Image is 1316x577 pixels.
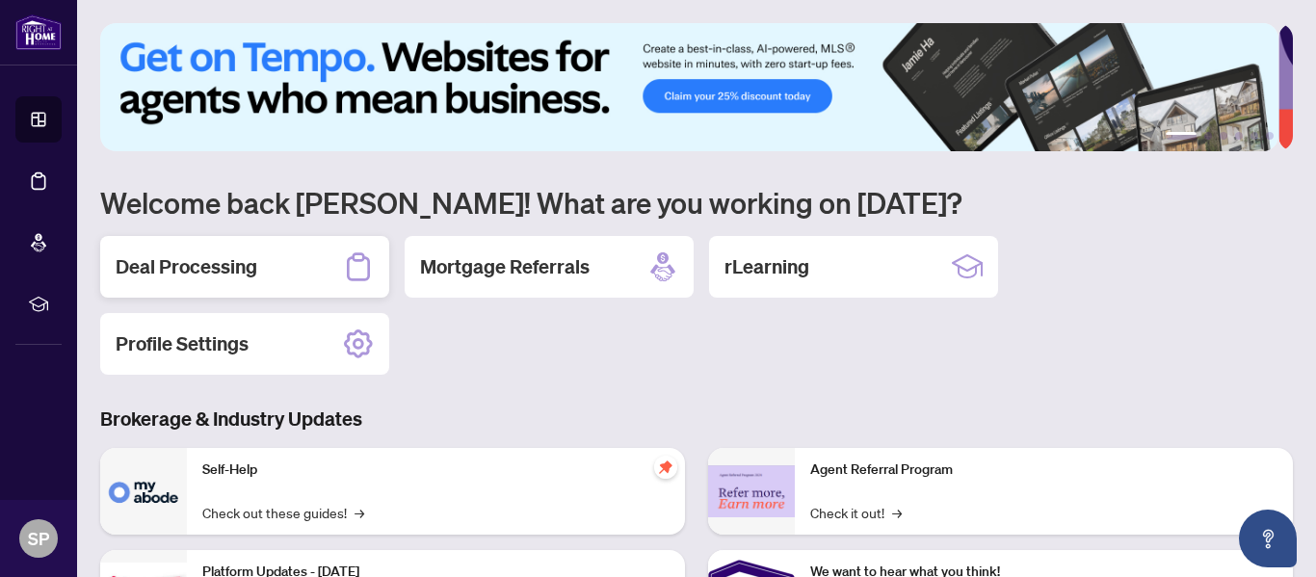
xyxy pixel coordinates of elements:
img: logo [15,14,62,50]
img: Agent Referral Program [708,465,795,518]
button: 4 [1235,132,1243,140]
h2: Profile Settings [116,330,249,357]
button: 1 [1166,132,1197,140]
button: 3 [1220,132,1227,140]
button: Open asap [1239,510,1297,567]
h3: Brokerage & Industry Updates [100,406,1293,433]
p: Agent Referral Program [810,459,1277,481]
button: 6 [1266,132,1274,140]
span: pushpin [654,456,677,479]
a: Check out these guides!→ [202,502,364,523]
span: → [892,502,902,523]
h2: Mortgage Referrals [420,253,590,280]
button: 5 [1250,132,1258,140]
button: 2 [1204,132,1212,140]
h2: Deal Processing [116,253,257,280]
p: Self-Help [202,459,670,481]
h2: rLearning [724,253,809,280]
img: Slide 0 [100,23,1278,151]
a: Check it out!→ [810,502,902,523]
h1: Welcome back [PERSON_NAME]! What are you working on [DATE]? [100,184,1293,221]
span: SP [28,525,49,552]
img: Self-Help [100,448,187,535]
span: → [355,502,364,523]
